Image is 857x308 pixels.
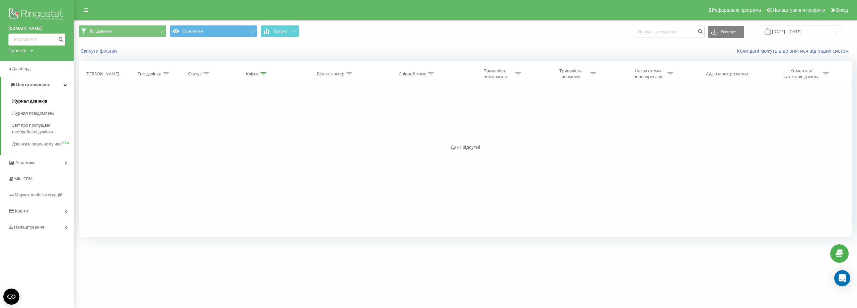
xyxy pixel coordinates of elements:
a: Коли дані можуть відрізнятися вiд інших систем [737,48,852,54]
span: Журнал дзвінків [12,98,48,105]
input: Пошук за номером [634,26,705,38]
span: Дашборд [12,66,31,71]
span: Маркетплейс інтеграцій [15,192,63,197]
div: Коментар/категорія дзвінка [782,68,821,79]
a: Центр звернень [1,77,74,93]
a: Журнал повідомлень [12,107,74,119]
span: Налаштування [14,225,44,230]
span: Всі дзвінки [90,28,112,34]
a: Дзвінки в реальному часіNEW [12,138,74,150]
span: Дзвінки в реальному часі [12,141,62,147]
span: Mini CRM [14,176,32,181]
span: Аналiтика [15,160,35,165]
div: Тривалість очікування [477,68,513,79]
img: Ringostat logo [8,7,65,23]
div: Статус [188,71,202,77]
div: Проекти [8,47,26,54]
span: Графік [274,29,287,34]
span: Центр звернень [16,82,50,87]
span: Реферальна програма [712,7,761,13]
div: Open Intercom Messenger [834,270,850,286]
a: Журнал дзвінків [12,95,74,107]
div: Співробітник [399,71,426,77]
div: Клієнт [246,71,259,77]
input: Пошук за номером [8,34,65,46]
button: Графік [261,25,299,37]
div: Бізнес номер [317,71,344,77]
div: [PERSON_NAME] [85,71,119,77]
span: Вихід [836,7,848,13]
div: Тип дзвінка [138,71,161,77]
a: [DOMAIN_NAME] [8,25,65,32]
button: Експорт [708,26,744,38]
button: Всі дзвінки [79,25,166,37]
button: Open CMP widget [3,289,19,305]
div: Дані відсутні [79,144,852,150]
span: Звіт про пропущені необроблені дзвінки [12,122,70,135]
div: Назва схеми переадресації [630,68,666,79]
div: Аудіозапис розмови [706,71,748,77]
button: Скинути фільтри [79,48,120,54]
span: Налаштування профілю [773,7,825,13]
span: Журнал повідомлень [12,110,55,117]
a: Звіт про пропущені необроблені дзвінки [12,119,74,138]
div: Тривалість розмови [553,68,589,79]
span: Кошти [15,208,28,213]
button: Основний [170,25,257,37]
